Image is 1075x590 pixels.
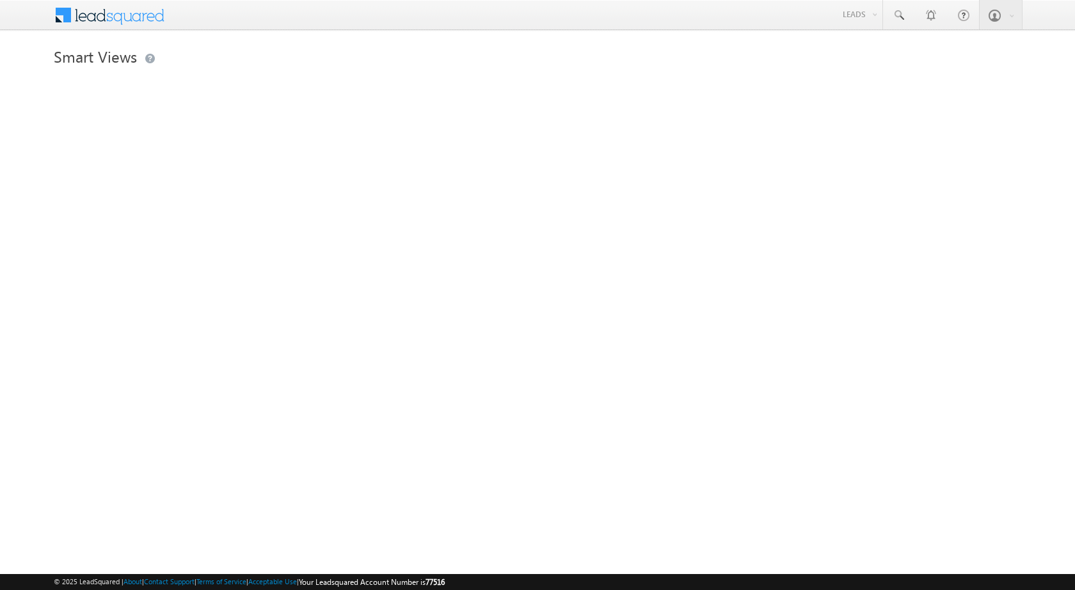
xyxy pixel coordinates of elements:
[144,577,195,586] a: Contact Support
[196,577,246,586] a: Terms of Service
[299,577,445,587] span: Your Leadsquared Account Number is
[426,577,445,587] span: 77516
[54,46,137,66] span: Smart Views
[54,576,445,588] span: © 2025 LeadSquared | | | | |
[248,577,297,586] a: Acceptable Use
[123,577,142,586] a: About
